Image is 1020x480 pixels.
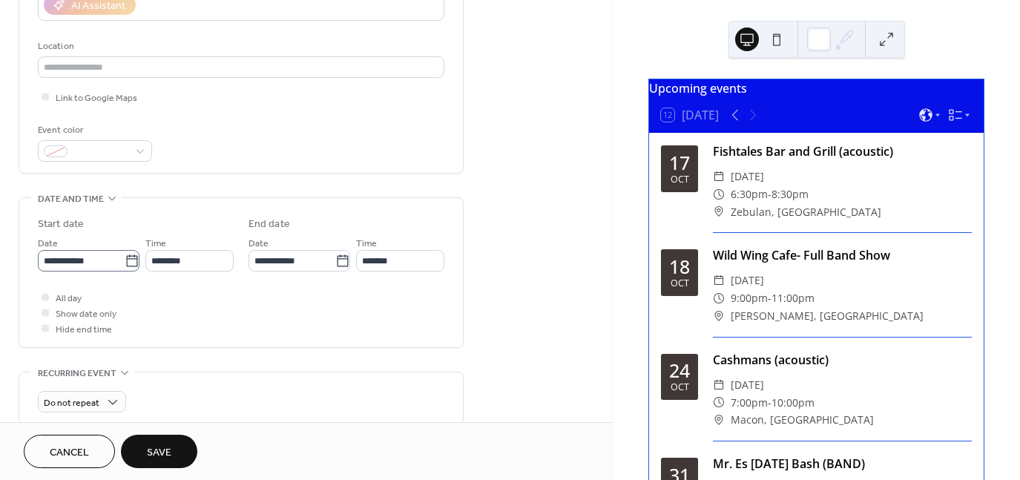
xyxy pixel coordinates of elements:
span: All day [56,291,82,306]
div: ​ [713,203,725,221]
div: ​ [713,394,725,412]
span: 10:00pm [771,394,815,412]
span: 11:00pm [771,289,815,307]
span: Date [38,236,58,251]
span: Date and time [38,191,104,207]
span: Hide end time [56,322,112,338]
div: Cashmans (acoustic) [713,351,972,369]
span: [DATE] [731,272,764,289]
span: Show date only [56,306,116,322]
span: [PERSON_NAME], [GEOGRAPHIC_DATA] [731,307,924,325]
div: Start date [38,217,84,232]
span: Link to Google Maps [56,91,137,106]
div: ​ [713,376,725,394]
span: Do not repeat [44,395,99,412]
div: Event color [38,122,149,138]
div: ​ [713,185,725,203]
button: Save [121,435,197,468]
span: 6:30pm [731,185,768,203]
div: ​ [713,307,725,325]
span: Recurring event [38,366,116,381]
span: Date [249,236,269,251]
div: ​ [713,289,725,307]
span: Save [147,445,171,461]
span: Cancel [50,445,89,461]
span: - [768,185,771,203]
div: End date [249,217,290,232]
div: ​ [713,272,725,289]
button: Cancel [24,435,115,468]
div: 24 [669,361,690,380]
span: Time [145,236,166,251]
span: Zebulan, [GEOGRAPHIC_DATA] [731,203,881,221]
span: 7:00pm [731,394,768,412]
div: ​ [713,411,725,429]
div: Location [38,39,441,54]
span: - [768,394,771,412]
div: Wild Wing Cafe- Full Band Show [713,246,972,264]
span: - [768,289,771,307]
span: Macon, [GEOGRAPHIC_DATA] [731,411,874,429]
div: Upcoming events [649,79,984,97]
span: [DATE] [731,376,764,394]
div: 18 [669,257,690,276]
div: 17 [669,154,690,172]
div: Oct [671,175,689,185]
div: Oct [671,279,689,289]
div: Fishtales Bar and Grill (acoustic) [713,142,972,160]
div: ​ [713,168,725,185]
span: [DATE] [731,168,764,185]
div: Mr. Es [DATE] Bash (BAND) [713,455,972,473]
div: Oct [671,383,689,392]
span: 8:30pm [771,185,809,203]
span: 9:00pm [731,289,768,307]
span: Time [356,236,377,251]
